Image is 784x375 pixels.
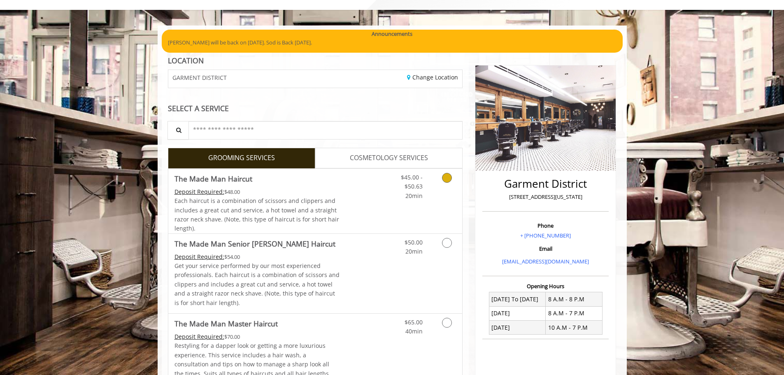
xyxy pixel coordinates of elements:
[208,153,275,163] span: GROOMING SERVICES
[482,283,609,289] h3: Opening Hours
[489,292,546,306] td: [DATE] To [DATE]
[489,321,546,335] td: [DATE]
[405,318,423,326] span: $65.00
[174,197,339,232] span: Each haircut is a combination of scissors and clippers and includes a great cut and service, a ho...
[372,30,412,38] b: Announcements
[484,193,607,201] p: [STREET_ADDRESS][US_STATE]
[174,238,335,249] b: The Made Man Senior [PERSON_NAME] Haircut
[168,105,463,112] div: SELECT A SERVICE
[484,223,607,228] h3: Phone
[168,121,189,140] button: Service Search
[405,238,423,246] span: $50.00
[405,327,423,335] span: 40min
[350,153,428,163] span: COSMETOLOGY SERVICES
[174,187,340,196] div: $48.00
[484,178,607,190] h2: Garment District
[174,318,278,329] b: The Made Man Master Haircut
[546,292,603,306] td: 8 A.M - 8 P.M
[405,247,423,255] span: 20min
[174,253,224,261] span: This service needs some Advance to be paid before we block your appointment
[489,306,546,320] td: [DATE]
[174,173,252,184] b: The Made Man Haircut
[174,252,340,261] div: $54.00
[546,321,603,335] td: 10 A.M - 7 P.M
[168,38,616,47] p: [PERSON_NAME] will be back on [DATE]. Sod is Back [DATE].
[174,261,340,307] p: Get your service performed by our most experienced professionals. Each haircut is a combination o...
[502,258,589,265] a: [EMAIL_ADDRESS][DOMAIN_NAME]
[172,75,227,81] span: GARMENT DISTRICT
[401,173,423,190] span: $45.00 - $50.63
[174,188,224,196] span: This service needs some Advance to be paid before we block your appointment
[174,332,340,341] div: $70.00
[168,56,204,65] b: LOCATION
[520,232,571,239] a: + [PHONE_NUMBER]
[484,246,607,252] h3: Email
[174,333,224,340] span: This service needs some Advance to be paid before we block your appointment
[407,73,458,81] a: Change Location
[546,306,603,320] td: 8 A.M - 7 P.M
[405,192,423,200] span: 20min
